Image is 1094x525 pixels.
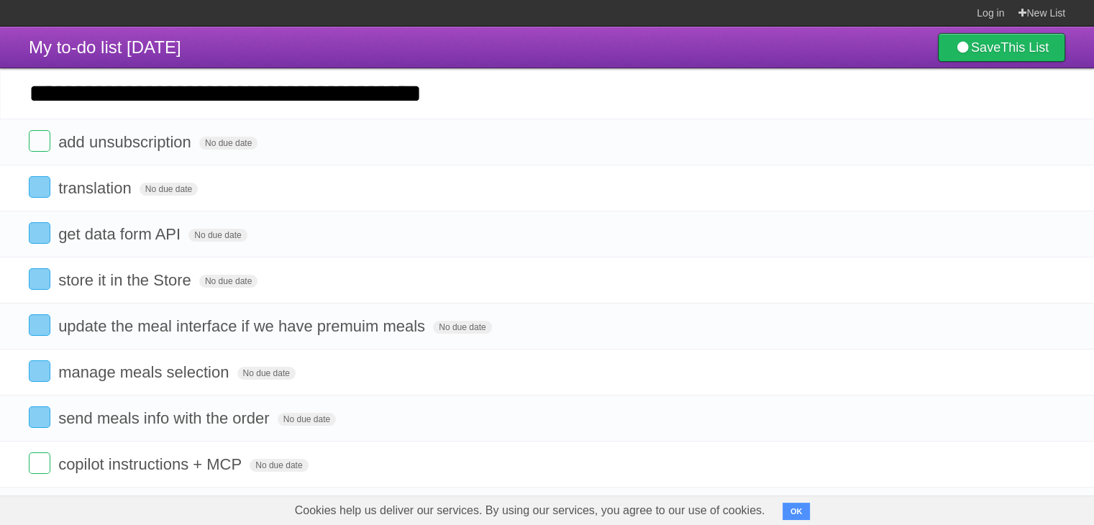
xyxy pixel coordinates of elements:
label: Done [29,452,50,474]
label: Done [29,176,50,198]
label: Done [29,222,50,244]
span: No due date [140,183,198,196]
span: store it in the Store [58,271,195,289]
span: No due date [250,459,308,472]
label: Done [29,314,50,336]
span: No due date [237,367,296,380]
label: Done [29,130,50,152]
label: Done [29,406,50,428]
span: translation [58,179,135,197]
label: Done [29,360,50,382]
span: manage meals selection [58,363,232,381]
span: No due date [188,229,247,242]
span: No due date [278,413,336,426]
b: This List [1000,40,1049,55]
label: Done [29,268,50,290]
span: Cookies help us deliver our services. By using our services, you agree to our use of cookies. [281,496,780,525]
a: SaveThis List [938,33,1065,62]
span: copilot instructions + MCP [58,455,245,473]
span: No due date [199,275,257,288]
span: add unsubscription [58,133,195,151]
button: OK [783,503,811,520]
span: No due date [433,321,491,334]
span: My to-do list [DATE] [29,37,181,57]
span: No due date [199,137,257,150]
span: get data form API [58,225,184,243]
span: update the meal interface if we have premuim meals [58,317,429,335]
span: send meals info with the order [58,409,273,427]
